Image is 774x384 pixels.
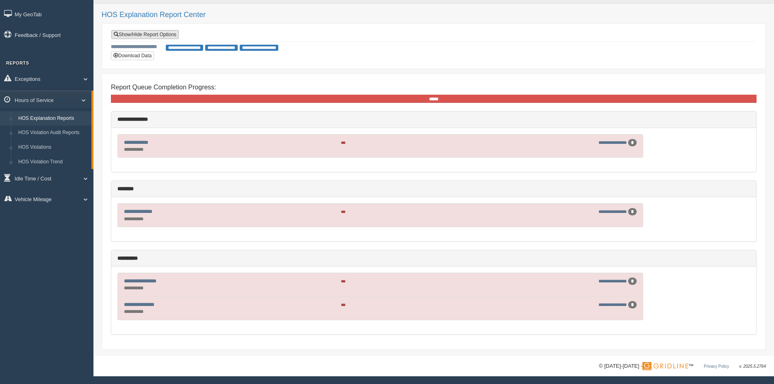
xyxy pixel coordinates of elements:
h2: HOS Explanation Report Center [102,11,766,19]
h4: Report Queue Completion Progress: [111,84,757,91]
img: Gridline [642,362,688,370]
a: Show/Hide Report Options [111,30,179,39]
a: Privacy Policy [704,364,729,369]
span: v. 2025.5.2764 [739,364,766,369]
a: HOS Violations [15,140,91,155]
a: HOS Explanation Reports [15,111,91,126]
a: HOS Violation Trend [15,155,91,169]
button: Download Data [111,51,154,60]
a: HOS Violation Audit Reports [15,126,91,140]
div: © [DATE]-[DATE] - ™ [599,362,766,371]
